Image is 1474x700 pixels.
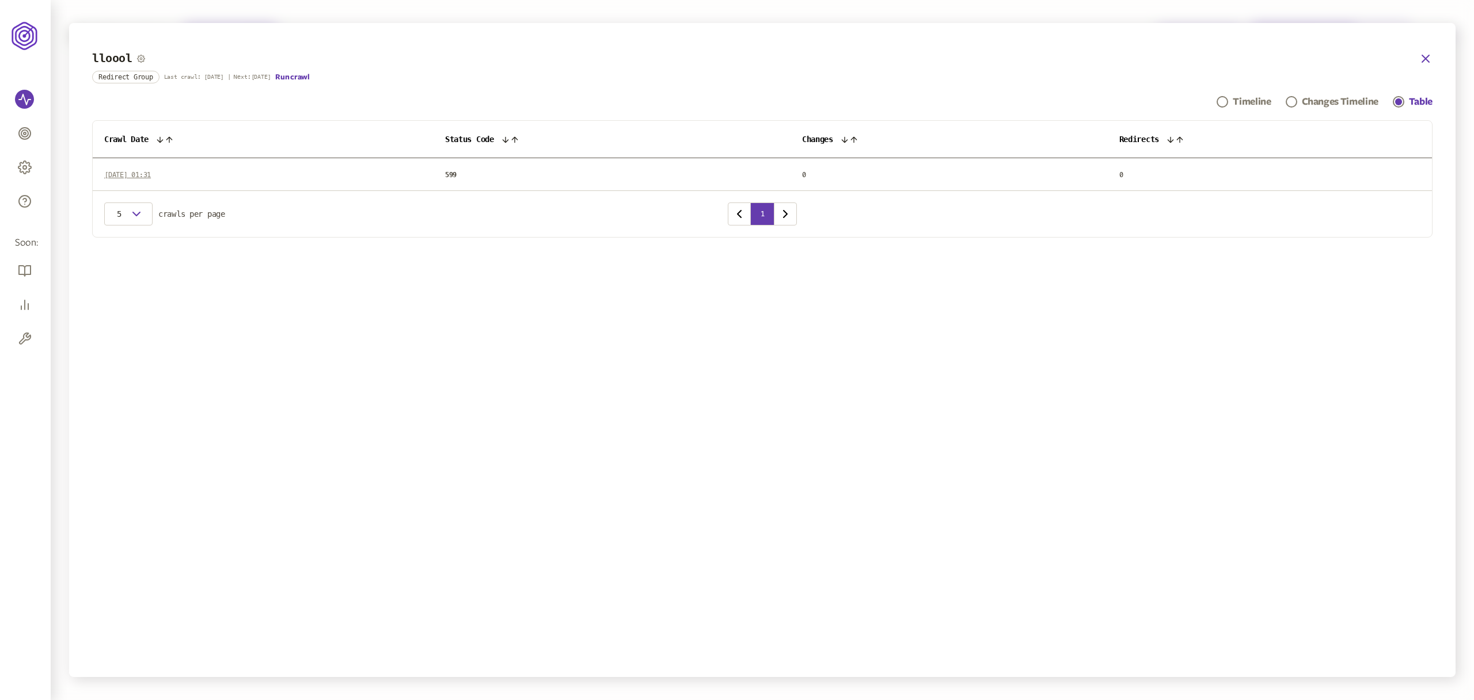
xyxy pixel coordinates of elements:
[104,171,151,179] span: [DATE] 01:31
[1302,95,1378,109] div: Changes Timeline
[802,135,833,144] span: Changes
[113,209,125,219] span: 5
[275,72,309,82] button: Run crawl
[164,74,271,81] p: Last crawl: [DATE] | Next: [DATE]
[1393,95,1433,109] a: Table
[104,135,149,144] span: Crawl Date
[1119,135,1159,144] span: Redirects
[92,95,1433,109] div: Navigation
[1409,95,1433,109] div: Table
[445,171,457,179] span: 599
[1233,95,1271,109] div: Timeline
[92,71,159,83] div: Redirect Group
[802,171,806,179] span: 0
[751,202,774,225] button: 1
[104,202,153,225] button: 5
[1119,171,1123,179] span: 0
[445,135,494,144] span: Status Code
[1286,95,1378,109] a: Changes Timeline
[92,52,132,65] h3: lloool
[15,236,36,250] span: Soon:
[158,209,225,219] span: crawls per page
[1217,95,1271,109] a: Timeline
